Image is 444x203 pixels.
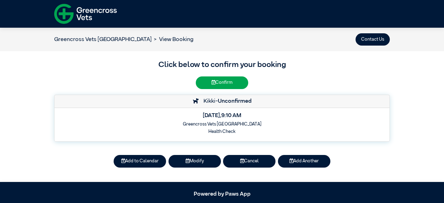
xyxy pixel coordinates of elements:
[196,76,248,89] button: Confirm
[54,37,152,42] a: Greencross Vets [GEOGRAPHIC_DATA]
[215,99,252,104] span: -
[278,155,330,167] button: Add Another
[54,59,390,71] h3: Click below to confirm your booking
[114,155,166,167] button: Add to Calendar
[169,155,221,167] button: Modify
[54,35,193,44] nav: breadcrumb
[152,35,193,44] li: View Booking
[356,33,390,46] button: Contact Us
[54,2,117,26] img: f-logo
[54,191,390,198] h5: Powered by Paws App
[59,122,385,127] h6: Greencross Vets [GEOGRAPHIC_DATA]
[200,99,215,104] span: Kikki
[223,155,275,167] button: Cancel
[59,113,385,119] h5: [DATE] , 9:10 AM
[218,99,252,104] strong: Unconfirmed
[59,129,385,134] h6: Health Check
